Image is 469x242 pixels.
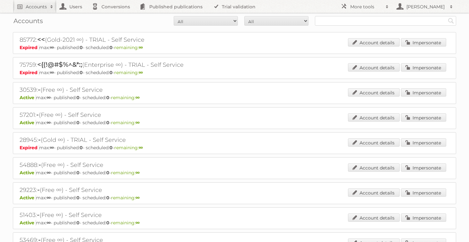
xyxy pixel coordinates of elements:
[20,70,39,75] span: Expired
[446,16,456,26] input: Search
[20,95,449,100] p: max: - published: - scheduled: -
[106,220,109,226] strong: 0
[109,45,113,50] strong: 0
[111,195,140,201] span: remaining:
[106,120,109,125] strong: 0
[47,120,51,125] strong: ∞
[80,145,83,151] strong: 0
[80,70,83,75] strong: 0
[20,45,449,50] p: max: - published: - scheduled: -
[114,145,143,151] span: remaining:
[50,70,54,75] strong: ∞
[348,38,400,47] a: Account details
[111,170,140,176] span: remaining:
[401,188,446,197] a: Impersonate
[37,186,40,194] span: -
[20,86,244,94] h2: 30539: (Free ∞) - Self Service
[114,70,143,75] span: remaining:
[401,213,446,222] a: Impersonate
[109,145,113,151] strong: 0
[20,36,244,44] h2: 85772: (Gold-2021 ∞) - TRIAL - Self Service
[135,170,140,176] strong: ∞
[401,63,446,72] a: Impersonate
[401,163,446,172] a: Impersonate
[348,138,400,147] a: Account details
[135,195,140,201] strong: ∞
[348,113,400,122] a: Account details
[76,220,80,226] strong: 0
[20,111,244,119] h2: 57201: (Free ∞) - Self Service
[38,136,41,143] span: -
[348,63,400,72] a: Account details
[80,45,83,50] strong: 0
[20,70,449,75] p: max: - published: - scheduled: -
[39,161,41,169] span: -
[20,145,39,151] span: Expired
[20,61,244,69] h2: 75759: (Enterprise ∞) - TRIAL - Self Service
[135,220,140,226] strong: ∞
[20,170,36,176] span: Active
[20,186,244,194] h2: 29223: (Free ∞) - Self Service
[20,195,449,201] p: max: - published: - scheduled: -
[111,220,140,226] span: remaining:
[20,145,449,151] p: max: - published: - scheduled: -
[20,120,449,125] p: max: - published: - scheduled: -
[106,95,109,100] strong: 0
[20,220,449,226] p: max: - published: - scheduled: -
[135,120,140,125] strong: ∞
[348,188,400,197] a: Account details
[20,136,244,144] h2: 28945: (Gold ∞) - TRIAL - Self Service
[135,95,140,100] strong: ∞
[348,213,400,222] a: Account details
[26,4,47,10] h2: Accounts
[37,61,82,68] span: <{(!@#$%^&*:;
[106,195,109,201] strong: 0
[401,38,446,47] a: Impersonate
[348,88,400,97] a: Account details
[38,86,40,93] span: -
[106,170,109,176] strong: 0
[401,113,446,122] a: Impersonate
[20,161,244,169] h2: 54888: (Free ∞) - Self Service
[20,170,449,176] p: max: - published: - scheduled: -
[47,95,51,100] strong: ∞
[20,120,36,125] span: Active
[111,95,140,100] span: remaining:
[139,45,143,50] strong: ∞
[76,195,80,201] strong: 0
[111,120,140,125] span: remaining:
[76,95,80,100] strong: 0
[401,88,446,97] a: Impersonate
[20,220,36,226] span: Active
[20,45,39,50] span: Expired
[47,170,51,176] strong: ∞
[20,95,36,100] span: Active
[36,111,39,118] span: -
[20,211,244,219] h2: 51403: (Free ∞) - Self Service
[348,163,400,172] a: Account details
[139,145,143,151] strong: ∞
[76,120,80,125] strong: 0
[37,211,39,219] span: -
[50,145,54,151] strong: ∞
[109,70,113,75] strong: 0
[114,45,143,50] span: remaining:
[50,45,54,50] strong: ∞
[350,4,382,10] h2: More tools
[401,138,446,147] a: Impersonate
[37,36,45,43] span: <<
[139,70,143,75] strong: ∞
[20,195,36,201] span: Active
[405,4,447,10] h2: [PERSON_NAME]
[76,170,80,176] strong: 0
[47,220,51,226] strong: ∞
[47,195,51,201] strong: ∞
